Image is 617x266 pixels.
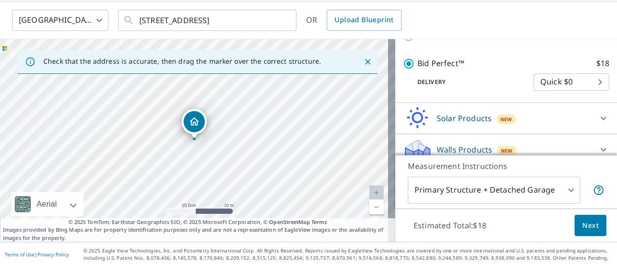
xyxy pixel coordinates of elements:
[43,57,321,66] p: Check that the address is accurate, then drag the marker over the correct structure.
[582,220,599,232] span: Next
[327,10,401,31] a: Upload Blueprint
[68,218,327,226] span: © 2025 TomTom, Earthstar Geographics SIO, © 2025 Microsoft Corporation, ©
[596,57,609,70] p: $18
[182,109,207,139] div: Dropped pin, building 1, Residential property, 12319 Stable Road Dr San Antonio, TX 78249
[437,144,492,155] p: Walls Products
[406,215,494,236] p: Estimated Total: $18
[306,10,402,31] div: OR
[575,215,606,237] button: Next
[311,218,327,225] a: Terms
[269,218,309,225] a: OpenStreetMap
[38,251,69,258] a: Privacy Policy
[369,200,384,214] a: Current Level 20, Zoom Out
[500,115,512,123] span: New
[417,57,464,70] p: Bid Perfect™
[369,185,384,200] a: Current Level 20, Zoom In Disabled
[534,69,609,96] div: Quick $0
[5,252,69,257] p: |
[403,107,609,130] div: Solar ProductsNew
[403,138,609,161] div: Walls ProductsNew
[501,147,513,154] span: New
[34,192,60,216] div: Aerial
[83,247,612,262] p: © 2025 Eagle View Technologies, Inc. and Pictometry International Corp. All Rights Reserved. Repo...
[593,184,604,196] span: Your report will include the primary structure and a detached garage if one exists.
[408,177,580,204] div: Primary Structure + Detached Garage
[5,251,35,258] a: Terms of Use
[139,7,277,34] input: Search by address or latitude-longitude
[403,78,534,86] p: Delivery
[12,7,108,34] div: [GEOGRAPHIC_DATA]
[335,14,393,26] span: Upload Blueprint
[12,192,83,216] div: Aerial
[437,112,492,124] p: Solar Products
[408,160,604,172] p: Measurement Instructions
[362,56,374,68] button: Close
